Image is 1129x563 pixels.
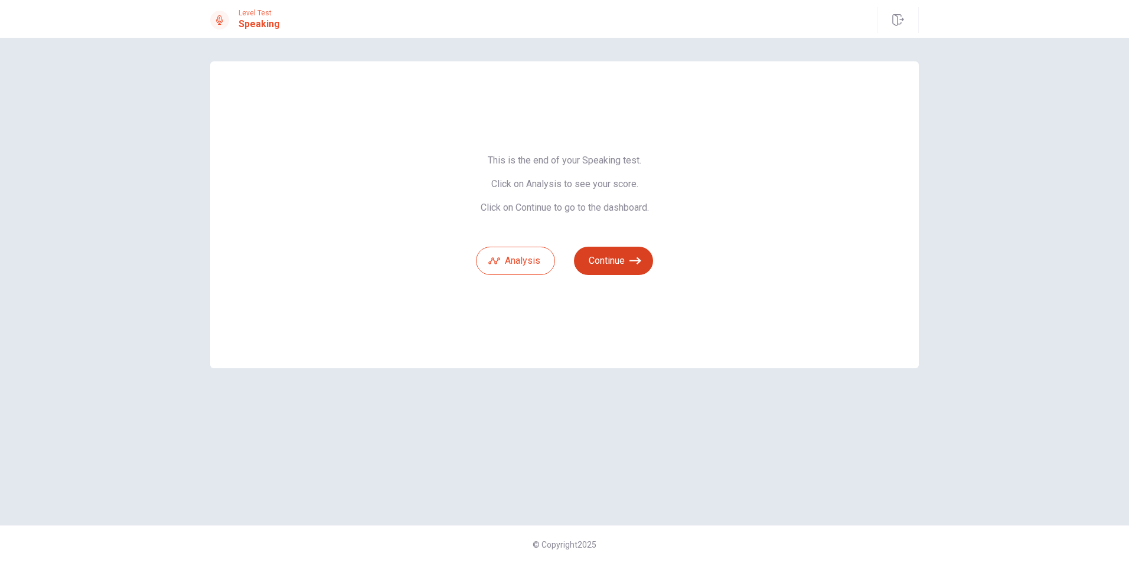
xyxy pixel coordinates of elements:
[239,17,280,31] h1: Speaking
[476,155,653,214] span: This is the end of your Speaking test. Click on Analysis to see your score. Click on Continue to ...
[239,9,280,17] span: Level Test
[533,540,596,549] span: © Copyright 2025
[476,247,555,275] button: Analysis
[574,247,653,275] button: Continue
